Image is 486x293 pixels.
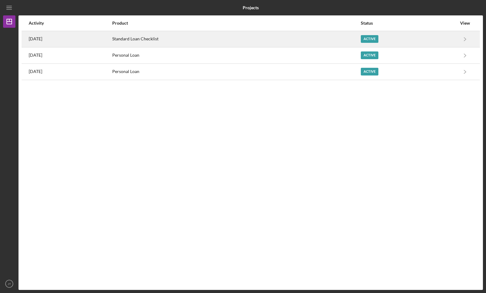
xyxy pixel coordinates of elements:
[29,21,112,26] div: Activity
[29,53,42,58] time: 2025-07-01 20:48
[361,35,378,43] div: Active
[3,278,15,290] button: JT
[112,48,360,63] div: Personal Loan
[361,51,378,59] div: Active
[243,5,259,10] b: Projects
[112,21,360,26] div: Product
[112,64,360,79] div: Personal Loan
[29,69,42,74] time: 2025-05-22 18:42
[8,282,11,286] text: JT
[361,21,457,26] div: Status
[361,68,378,75] div: Active
[112,31,360,47] div: Standard Loan Checklist
[457,21,473,26] div: View
[29,36,42,41] time: 2025-08-20 18:30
